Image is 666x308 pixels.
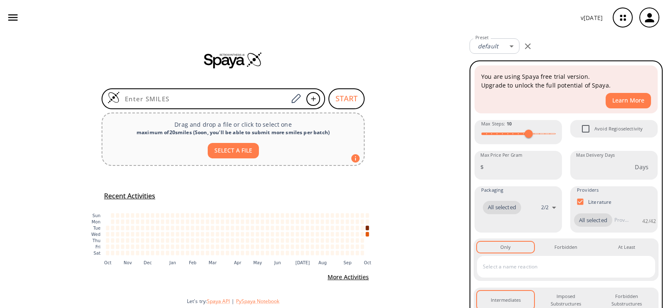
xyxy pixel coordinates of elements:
p: Days [635,163,649,171]
g: cell [106,213,369,255]
text: [DATE] [296,260,310,265]
div: Intermediates [491,296,521,304]
div: Imposed Substructures [544,293,588,308]
button: More Activities [324,270,372,285]
button: SELECT A FILE [208,143,259,158]
button: Learn More [606,93,651,108]
text: Nov [124,260,132,265]
input: Provider name [612,213,631,227]
label: Preset [475,35,489,41]
text: Jan [169,260,176,265]
div: Let's try: [187,298,463,305]
p: Literature [588,198,612,205]
text: Aug [318,260,327,265]
text: Dec [144,260,152,265]
text: Wed [91,232,100,237]
text: Feb [189,260,196,265]
button: PySpaya Notebook [236,298,279,305]
em: default [478,42,498,50]
img: Spaya logo [204,52,262,68]
text: Apr [234,260,241,265]
button: Recent Activities [101,189,159,203]
button: Only [477,242,534,253]
button: START [328,88,365,109]
p: You are using Spaya free trial version. Upgrade to unlock the full potential of Spaya. [481,72,651,90]
text: Oct [364,260,371,265]
input: Enter SMILES [120,95,288,103]
g: y-axis tick label [91,213,100,255]
span: Max Steps : [481,120,512,128]
p: $ [480,163,484,171]
text: Oct [104,260,112,265]
label: Max Delivery Days [576,152,615,158]
div: Forbidden [554,243,577,251]
text: May [253,260,262,265]
span: Avoid Regioselectivity [594,125,643,133]
h5: Recent Activities [104,192,155,200]
div: Only [500,243,511,251]
text: Sat [94,251,101,255]
span: | [230,298,236,305]
text: Tue [93,226,101,230]
button: At Least [598,242,655,253]
strong: 10 [507,120,512,127]
span: Avoid Regioselectivity [577,120,594,138]
div: At Least [618,243,635,251]
button: Forbidden [537,242,594,253]
span: Providers [577,186,599,194]
button: Spaya API [207,298,230,305]
text: Sep [343,260,351,265]
text: Sun [92,213,100,218]
text: Fri [95,245,100,249]
p: Drag and drop a file or click to select one [109,120,357,129]
input: Select a name reaction [481,260,639,273]
text: Thu [92,238,100,243]
span: All selected [483,203,521,212]
p: 2 / 2 [541,204,549,211]
text: Mon [92,220,101,224]
span: Packaging [481,186,503,194]
p: 42 / 42 [642,218,656,225]
div: Forbidden Substructures [605,293,649,308]
img: Logo Spaya [107,91,120,104]
text: Jun [274,260,281,265]
span: All selected [574,216,612,225]
text: Mar [209,260,217,265]
g: x-axis tick label [104,260,371,265]
label: Max Price Per Gram [480,152,522,158]
div: maximum of 20 smiles ( Soon, you'll be able to submit more smiles per batch ) [109,129,357,136]
p: v [DATE] [581,13,603,22]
